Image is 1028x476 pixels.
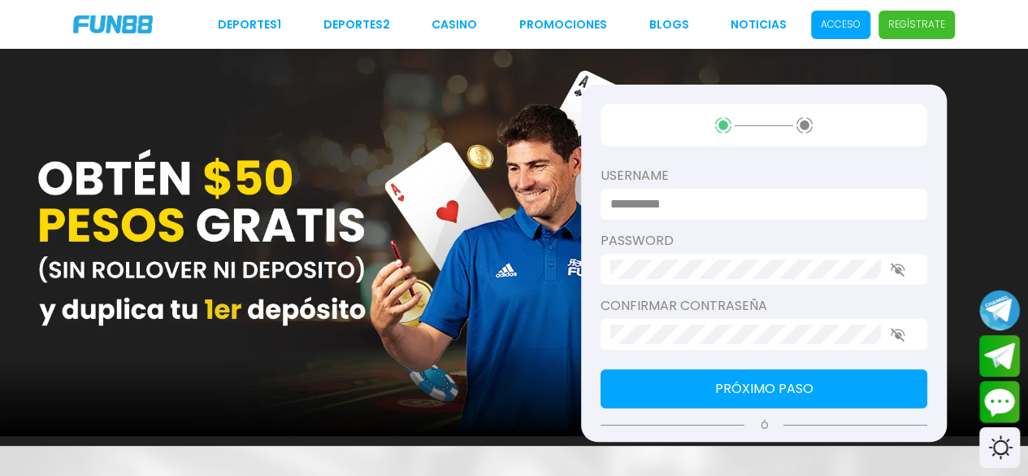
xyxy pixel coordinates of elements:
[979,289,1020,331] button: Join telegram channel
[601,231,927,251] label: password
[979,335,1020,378] button: Join telegram
[731,16,787,33] a: NOTICIAS
[601,418,927,433] p: Ó
[218,16,281,33] a: Deportes1
[601,296,927,316] label: Confirmar contraseña
[888,17,945,32] p: Regístrate
[979,381,1020,423] button: Contact customer service
[73,15,153,33] img: Company Logo
[432,16,477,33] a: CASINO
[821,17,861,32] p: Acceso
[979,427,1020,468] div: Switch theme
[648,16,688,33] a: BLOGS
[601,369,927,408] button: Próximo paso
[323,16,390,33] a: Deportes2
[519,16,607,33] a: Promociones
[601,166,927,186] label: username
